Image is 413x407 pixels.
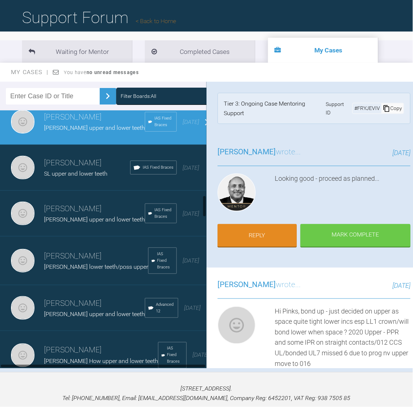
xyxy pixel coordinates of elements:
h3: [PERSON_NAME] [44,344,158,357]
span: [PERSON_NAME] [218,147,276,156]
img: Neil Fearns [11,296,34,320]
li: Completed Cases [145,40,255,63]
img: Neil Fearns [11,156,34,179]
span: [DATE] [183,164,199,171]
span: Support ID [326,100,349,117]
span: [PERSON_NAME] lower teeth/poss upper [44,263,148,270]
span: [PERSON_NAME] upper and lower teeth [44,311,145,318]
strong: no unread messages [87,70,139,75]
span: [DATE] [184,304,201,311]
div: Hi Pinks, bond up - just decided on upper as space quite tight lower incs esp LL1 crown/will bond... [275,306,410,370]
img: Neil Fearns [218,306,256,344]
li: Waiting for Mentor [22,40,132,63]
span: IAS Fixed Braces [143,164,173,171]
div: Looking good - proceed as planned... [275,173,410,214]
span: My Cases [11,69,49,76]
div: Filter Boards: All [121,92,156,100]
input: Enter Case ID or Title [6,88,100,104]
img: Neil Fearns [11,202,34,225]
span: [DATE] [193,352,209,359]
h3: [PERSON_NAME] [44,203,145,215]
li: My Cases [268,38,378,63]
span: [DATE] [392,149,410,157]
span: [DATE] [392,282,410,289]
p: [STREET_ADDRESS]. Tel: [PHONE_NUMBER], Email: [EMAIL_ADDRESS][DOMAIN_NAME], Company Reg: 6452201,... [12,384,401,403]
img: Neil Fearns [11,249,34,272]
span: [DATE] [183,257,199,264]
img: Neil Fearns [11,344,34,367]
span: You have [64,70,139,75]
h3: wrote... [218,146,301,158]
a: Back to Home [136,18,176,25]
a: Reply [218,224,297,247]
div: Mark Complete [300,224,410,247]
h3: [PERSON_NAME] [44,111,145,124]
span: SL upper and lower teeth [44,170,107,177]
span: IAS Fixed Braces [167,345,183,365]
span: [PERSON_NAME] How upper and lower teeth [44,358,158,365]
span: [DATE] [183,210,199,217]
span: IAS Fixed Braces [154,207,173,220]
img: chevronRight.28bd32b0.svg [102,90,114,102]
span: [PERSON_NAME] upper and lower teeth [44,216,145,223]
span: IAS Fixed Braces [157,251,173,271]
h3: [PERSON_NAME] [44,250,148,263]
span: [PERSON_NAME] upper and lower teeth [44,124,145,131]
span: [PERSON_NAME] [218,280,276,289]
div: Tier 3: Ongoing Case Mentoring Support [224,99,326,118]
div: # FRYJEVIV [353,104,381,112]
h3: [PERSON_NAME] [44,157,130,169]
img: Neil Fearns [11,110,34,133]
h3: [PERSON_NAME] [44,297,145,310]
img: Utpalendu Bose [218,173,256,212]
div: Copy [381,103,403,113]
h3: wrote... [218,279,301,291]
span: IAS Fixed Braces [154,115,173,128]
span: Advanced 12 [156,301,175,315]
span: [DATE] [183,118,199,125]
h1: Support Forum [22,5,176,30]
